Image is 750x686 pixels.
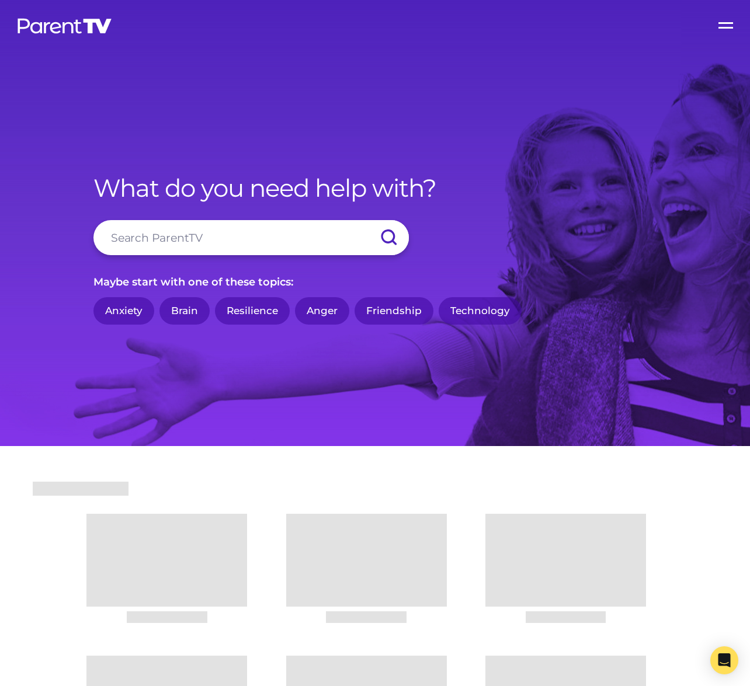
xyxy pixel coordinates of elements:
[215,297,290,325] a: Resilience
[355,297,433,325] a: Friendship
[93,297,154,325] a: Anxiety
[16,18,113,34] img: parenttv-logo-white.4c85aaf.svg
[93,173,657,203] h1: What do you need help with?
[159,297,210,325] a: Brain
[295,297,349,325] a: Anger
[93,273,657,291] p: Maybe start with one of these topics:
[710,646,738,674] div: Open Intercom Messenger
[368,220,409,255] input: Submit
[439,297,522,325] a: Technology
[93,220,409,255] input: Search ParentTV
